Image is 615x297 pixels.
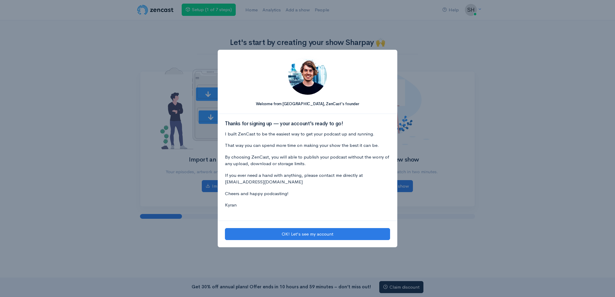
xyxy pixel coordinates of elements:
[225,228,390,240] button: OK! Let's see my account
[225,202,390,209] p: Kyran
[225,172,390,186] p: If you ever need a hand with anything, please contact me directly at [EMAIL_ADDRESS][DOMAIN_NAME]
[225,131,390,138] p: I built ZenCast to be the easiest way to get your podcast up and running.
[225,154,390,167] p: By choosing ZenCast, you will able to publish your podcast without the worry of any upload, downl...
[225,102,390,106] h5: Welcome from [GEOGRAPHIC_DATA], ZenCast's founder
[225,121,390,127] h3: Thanks for signing up — your account's ready to go!
[225,190,390,197] p: Cheers and happy podcasting!
[225,142,390,149] p: That way you can spend more time on making your show the best it can be.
